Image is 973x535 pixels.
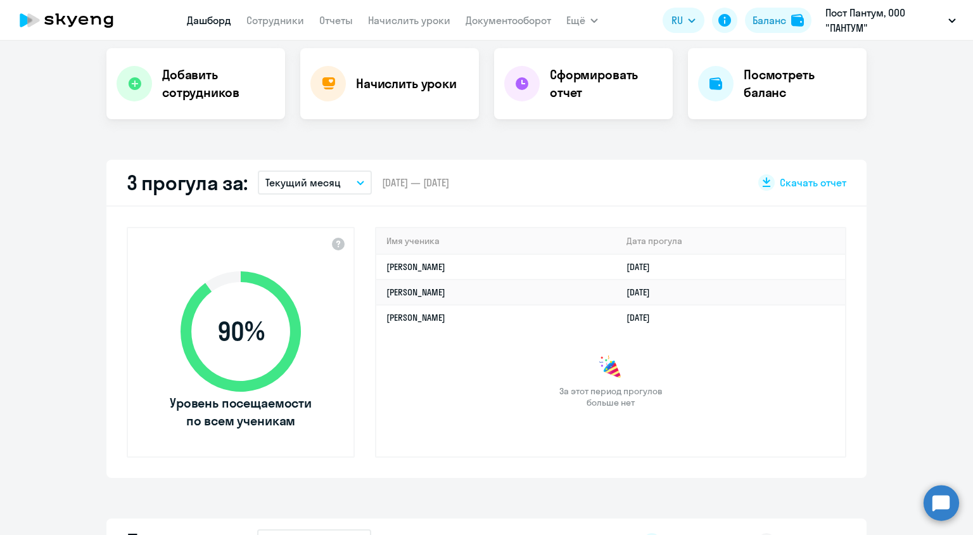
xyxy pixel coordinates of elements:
span: [DATE] — [DATE] [382,176,449,190]
a: Сотрудники [246,14,304,27]
a: [PERSON_NAME] [386,261,445,273]
button: Пост Пантум, ООО "ПАНТУМ" [819,5,962,35]
span: Ещё [566,13,585,28]
span: RU [671,13,683,28]
p: Текущий месяц [265,175,341,190]
a: Начислить уроки [368,14,450,27]
h4: Посмотреть баланс [744,66,856,101]
a: [PERSON_NAME] [386,312,445,323]
h4: Добавить сотрудников [162,66,275,101]
div: Баланс [753,13,786,28]
a: Отчеты [319,14,353,27]
img: congrats [598,355,623,380]
p: Пост Пантум, ООО "ПАНТУМ" [825,5,943,35]
a: [PERSON_NAME] [386,287,445,298]
a: [DATE] [626,287,660,298]
a: [DATE] [626,261,660,273]
span: За этот период прогулов больше нет [557,385,664,408]
span: Скачать отчет [780,176,846,190]
button: Ещё [566,8,598,33]
span: 90 % [168,316,314,347]
button: Балансbalance [745,8,811,33]
button: Текущий месяц [258,171,372,195]
th: Имя ученика [376,228,616,254]
th: Дата прогула [616,228,845,254]
h4: Начислить уроки [356,75,457,93]
h2: 3 прогула за: [127,170,248,195]
h4: Сформировать отчет [550,66,663,101]
button: RU [663,8,704,33]
a: [DATE] [626,312,660,323]
a: Документооборот [466,14,551,27]
a: Дашборд [187,14,231,27]
img: balance [791,14,804,27]
span: Уровень посещаемости по всем ученикам [168,394,314,430]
